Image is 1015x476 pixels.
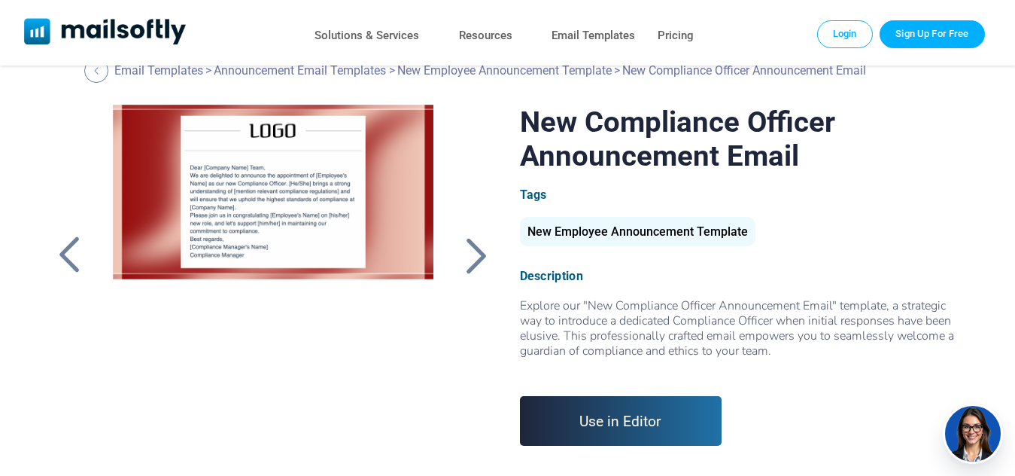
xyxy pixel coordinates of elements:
a: Use in Editor [520,396,722,446]
a: Login [817,20,873,47]
h1: New Compliance Officer Announcement Email [520,105,965,172]
a: Back [84,59,112,83]
a: Resources [459,25,512,47]
div: Description [520,269,965,283]
a: Back [457,236,495,275]
a: New Employee Announcement Template [520,230,755,237]
a: Solutions & Services [315,25,419,47]
a: Pricing [658,25,694,47]
a: Email Templates [552,25,635,47]
a: Mailsoftly [24,18,186,47]
a: Trial [880,20,984,47]
div: Explore our "New Compliance Officer Announcement Email" template, a strategic way to introduce a ... [520,298,965,374]
a: Email Templates [114,63,203,78]
div: New Employee Announcement Template [520,217,755,246]
a: Announcement Email Templates [214,63,386,78]
a: Back [50,236,88,275]
div: Tags [520,188,965,202]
